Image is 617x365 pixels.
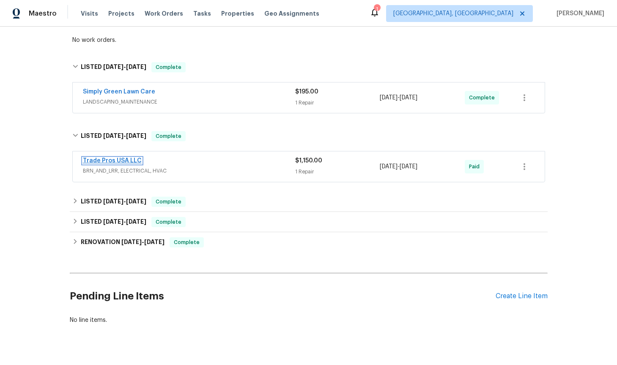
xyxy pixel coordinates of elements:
div: 1 [374,5,380,14]
span: [DATE] [400,164,417,170]
span: Projects [108,9,134,18]
span: Visits [81,9,98,18]
span: - [380,93,417,102]
span: $1,150.00 [295,158,322,164]
a: Trade Pros USA LLC [83,158,142,164]
span: [DATE] [126,133,146,139]
span: [PERSON_NAME] [553,9,604,18]
a: Simply Green Lawn Care [83,89,155,95]
span: - [121,239,165,245]
span: Maestro [29,9,57,18]
div: RENOVATION [DATE]-[DATE]Complete [70,232,548,252]
span: [DATE] [121,239,142,245]
span: Properties [221,9,254,18]
span: [DATE] [103,133,123,139]
span: Paid [469,162,483,171]
span: [DATE] [126,64,146,70]
span: Complete [152,218,185,226]
div: No work orders. [72,36,545,44]
span: [DATE] [126,198,146,204]
h6: LISTED [81,131,146,141]
h6: LISTED [81,217,146,227]
span: [DATE] [126,219,146,225]
h6: LISTED [81,62,146,72]
span: [DATE] [103,64,123,70]
div: 1 Repair [295,167,380,176]
span: - [103,64,146,70]
h6: LISTED [81,197,146,207]
span: [DATE] [380,95,398,101]
span: LANDSCAPING_MAINTENANCE [83,98,295,106]
span: Complete [469,93,498,102]
span: [GEOGRAPHIC_DATA], [GEOGRAPHIC_DATA] [393,9,513,18]
div: LISTED [DATE]-[DATE]Complete [70,192,548,212]
div: LISTED [DATE]-[DATE]Complete [70,54,548,81]
span: [DATE] [103,219,123,225]
span: [DATE] [103,198,123,204]
span: Tasks [193,11,211,16]
div: LISTED [DATE]-[DATE]Complete [70,212,548,232]
span: - [103,198,146,204]
span: [DATE] [380,164,398,170]
span: Complete [152,63,185,71]
div: 1 Repair [295,99,380,107]
span: Complete [152,198,185,206]
span: - [380,162,417,171]
span: - [103,219,146,225]
span: Complete [170,238,203,247]
span: - [103,133,146,139]
span: Complete [152,132,185,140]
div: Create Line Item [496,292,548,300]
span: [DATE] [144,239,165,245]
span: BRN_AND_LRR, ELECTRICAL, HVAC [83,167,295,175]
span: Work Orders [145,9,183,18]
h2: Pending Line Items [70,277,496,316]
span: $195.00 [295,89,318,95]
h6: RENOVATION [81,237,165,247]
div: No line items. [70,316,548,324]
span: [DATE] [400,95,417,101]
div: LISTED [DATE]-[DATE]Complete [70,123,548,150]
span: Geo Assignments [264,9,319,18]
